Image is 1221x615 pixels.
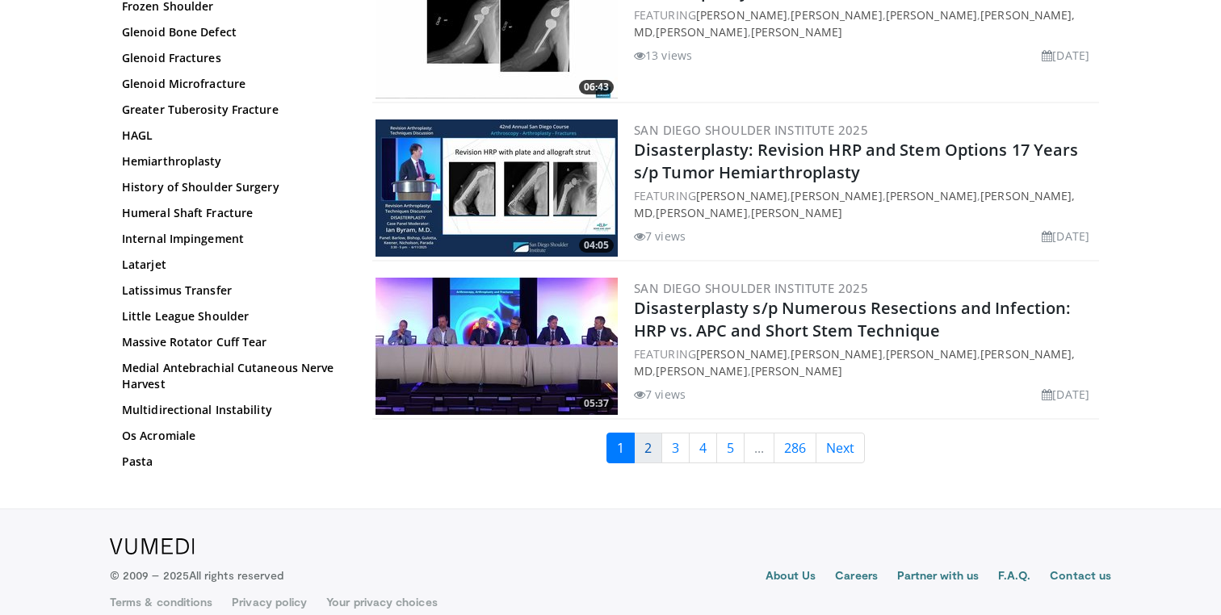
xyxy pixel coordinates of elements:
[766,567,816,587] a: About Us
[886,7,977,23] a: [PERSON_NAME]
[110,567,283,584] p: © 2009 – 2025
[634,6,1096,40] div: FEATURING , , , , ,
[122,334,340,350] a: Massive Rotator Cuff Tear
[110,538,195,554] img: VuMedi Logo
[656,24,747,40] a: [PERSON_NAME]
[372,433,1099,463] nav: Search results pages
[634,187,1096,221] div: FEATURING , , , , ,
[886,346,977,362] a: [PERSON_NAME]
[634,297,1070,341] a: Disasterplasty s/p Numerous Resections and Infection: HRP vs. APC and Short Stem Technique
[751,24,842,40] a: [PERSON_NAME]
[751,363,842,379] a: [PERSON_NAME]
[122,179,340,195] a: History of Shoulder Surgery
[634,280,868,296] a: San Diego Shoulder Institute 2025
[634,433,662,463] a: 2
[122,102,340,118] a: Greater Tuberosity Fracture
[122,454,340,470] a: Pasta
[232,594,307,610] a: Privacy policy
[110,594,212,610] a: Terms & conditions
[634,386,686,403] li: 7 views
[1050,567,1111,587] a: Contact us
[656,205,747,220] a: [PERSON_NAME]
[696,188,787,203] a: [PERSON_NAME]
[579,80,614,94] span: 06:43
[886,188,977,203] a: [PERSON_NAME]
[326,594,437,610] a: Your privacy choices
[634,139,1078,183] a: Disasterplasty: Revision HRP and Stem Options 17 Years s/p Tumor Hemiarthroplasty
[791,7,882,23] a: [PERSON_NAME]
[122,24,340,40] a: Glenoid Bone Defect
[376,278,618,415] a: 05:37
[696,7,787,23] a: [PERSON_NAME]
[376,119,618,257] img: 21812fae-67bd-4f5a-a4e0-cc0f8185c953.300x170_q85_crop-smart_upscale.jpg
[376,119,618,257] a: 04:05
[122,231,340,247] a: Internal Impingement
[122,308,340,324] a: Little League Shoulder
[716,433,745,463] a: 5
[1042,228,1089,245] li: [DATE]
[579,396,614,411] span: 05:37
[122,50,340,66] a: Glenoid Fractures
[816,433,865,463] a: Next
[689,433,717,463] a: 4
[634,47,692,64] li: 13 views
[122,257,340,273] a: Latarjet
[791,188,882,203] a: [PERSON_NAME]
[122,205,340,221] a: Humeral Shaft Fracture
[774,433,816,463] a: 286
[189,568,283,582] span: All rights reserved
[791,346,882,362] a: [PERSON_NAME]
[122,428,340,444] a: Os Acromiale
[376,278,618,415] img: 7b57f22c-5213-4bef-a05f-3dadd91a2327.300x170_q85_crop-smart_upscale.jpg
[661,433,690,463] a: 3
[122,402,340,418] a: Multidirectional Instability
[634,228,686,245] li: 7 views
[122,128,340,144] a: HAGL
[656,363,747,379] a: [PERSON_NAME]
[835,567,878,587] a: Careers
[634,345,1096,379] div: FEATURING , , , , ,
[606,433,635,463] a: 1
[696,346,787,362] a: [PERSON_NAME]
[579,238,614,253] span: 04:05
[122,153,340,169] a: Hemiarthroplasty
[1042,47,1089,64] li: [DATE]
[634,122,868,138] a: San Diego Shoulder Institute 2025
[122,360,340,392] a: Medial Antebrachial Cutaneous Nerve Harvest
[122,76,340,92] a: Glenoid Microfracture
[998,567,1030,587] a: F.A.Q.
[1042,386,1089,403] li: [DATE]
[122,282,340,299] a: Latissimus Transfer
[897,567,979,587] a: Partner with us
[751,205,842,220] a: [PERSON_NAME]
